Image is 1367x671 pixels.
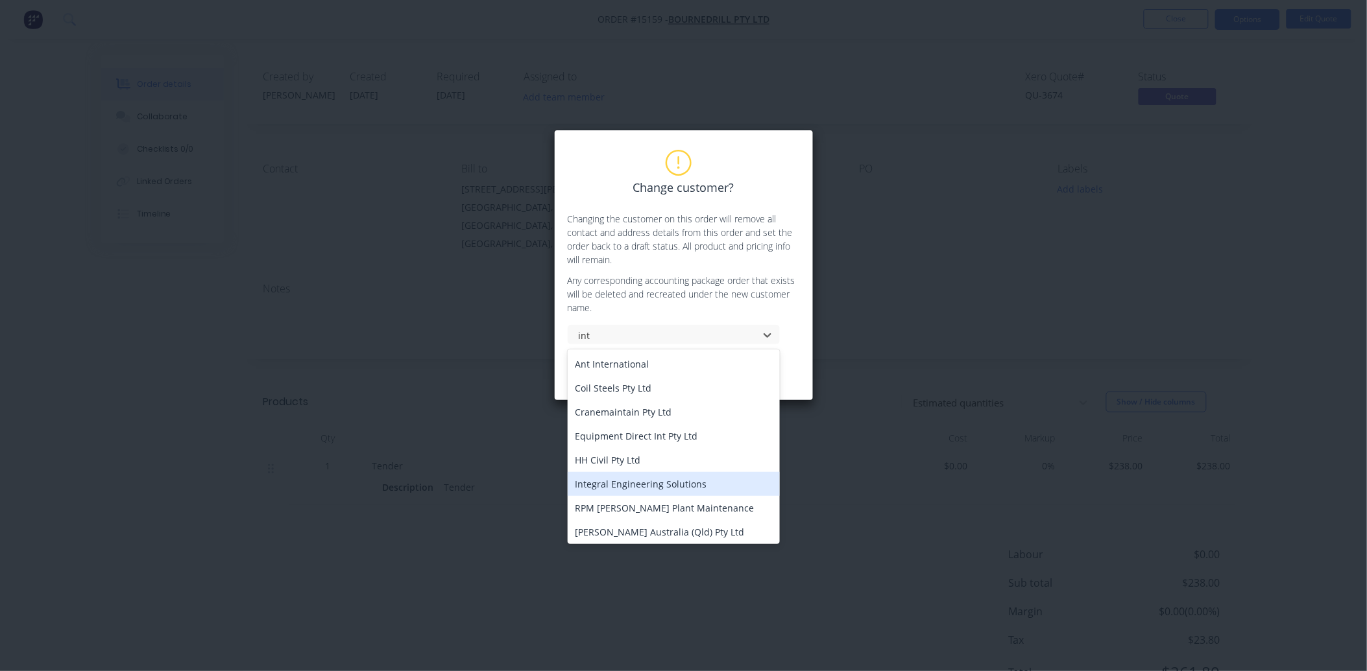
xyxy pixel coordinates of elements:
[568,472,780,496] div: Integral Engineering Solutions
[568,274,800,314] p: Any corresponding accounting package order that exists will be deleted and recreated under the ne...
[568,520,780,544] div: [PERSON_NAME] Australia (Qld) Pty Ltd
[633,179,734,196] span: Change customer?
[568,400,780,424] div: Cranemaintain Pty Ltd
[568,352,780,376] div: Ant International
[568,448,780,472] div: HH Civil Pty Ltd
[568,376,780,400] div: Coil Steels Pty Ltd
[568,212,800,266] p: Changing the customer on this order will remove all contact and address details from this order a...
[568,496,780,520] div: RPM [PERSON_NAME] Plant Maintenance
[568,424,780,448] div: Equipment Direct Int Pty Ltd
